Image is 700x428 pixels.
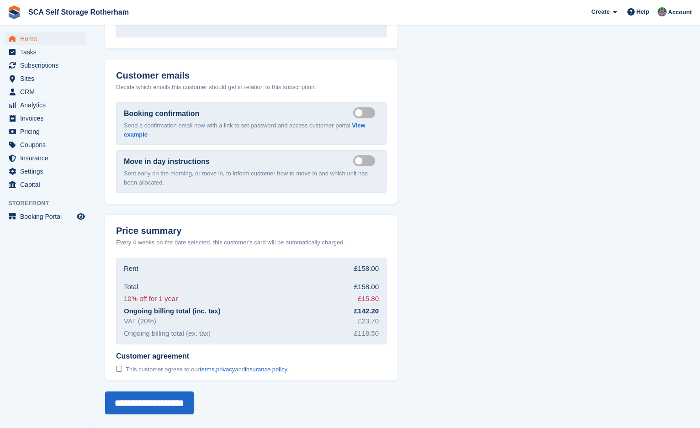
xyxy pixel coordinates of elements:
[636,7,649,16] span: Help
[5,165,86,178] a: menu
[5,152,86,164] a: menu
[124,264,138,274] div: Rent
[116,226,387,236] h2: Price summary
[20,138,75,151] span: Coupons
[20,165,75,178] span: Settings
[591,7,610,16] span: Create
[124,328,211,339] div: Ongoing billing total (ex. tax)
[124,316,156,327] div: VAT (20%)
[126,366,289,373] span: This customer agrees to our , and .
[20,85,75,98] span: CRM
[20,59,75,72] span: Subscriptions
[200,366,215,373] a: terms
[5,85,86,98] a: menu
[124,282,138,292] div: Total
[116,70,387,81] h2: Customer emails
[116,238,345,247] p: Every 4 weeks on the date selected, this customer's card will be automatically charged.
[353,112,379,113] label: Send booking confirmation email
[658,7,667,16] img: Sarah Race
[20,99,75,111] span: Analytics
[5,138,86,151] a: menu
[20,32,75,45] span: Home
[354,306,379,317] div: £142.20
[355,294,379,304] div: -£15.80
[124,156,210,167] label: Move in day instructions
[5,99,86,111] a: menu
[75,211,86,222] a: Preview store
[5,59,86,72] a: menu
[5,72,86,85] a: menu
[354,264,379,274] div: £158.00
[20,210,75,223] span: Booking Portal
[20,152,75,164] span: Insurance
[358,316,379,327] div: £23.70
[5,125,86,138] a: menu
[7,5,21,19] img: stora-icon-8386f47178a22dfd0bd8f6a31ec36ba5ce8667c1dd55bd0f319d3a0aa187defe.svg
[20,112,75,125] span: Invoices
[20,46,75,58] span: Tasks
[353,160,379,161] label: Send move in day email
[5,112,86,125] a: menu
[354,282,379,292] div: £158.00
[124,294,178,304] div: 10% off for 1 year
[20,72,75,85] span: Sites
[116,352,289,361] span: Customer agreement
[20,178,75,191] span: Capital
[20,125,75,138] span: Pricing
[116,366,122,372] input: Customer agreement This customer agrees to ourterms,privacyandinsurance policy.
[124,108,199,119] label: Booking confirmation
[124,122,366,138] a: View example
[5,32,86,45] a: menu
[354,328,379,339] div: £118.50
[668,8,692,17] span: Account
[8,199,91,208] span: Storefront
[245,366,287,373] a: insurance policy
[25,5,133,20] a: SCA Self Storage Rotherham
[116,83,387,92] p: Decide which emails this customer should get in relation to this subscription.
[5,46,86,58] a: menu
[5,210,86,223] a: menu
[124,121,379,139] p: Send a confirmation email now with a link to set password and access customer portal.
[5,178,86,191] a: menu
[216,366,235,373] a: privacy
[124,169,379,187] p: Sent early on the morning, or move in, to inform customer how to move in and which unit has been ...
[124,306,221,317] div: Ongoing billing total (inc. tax)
